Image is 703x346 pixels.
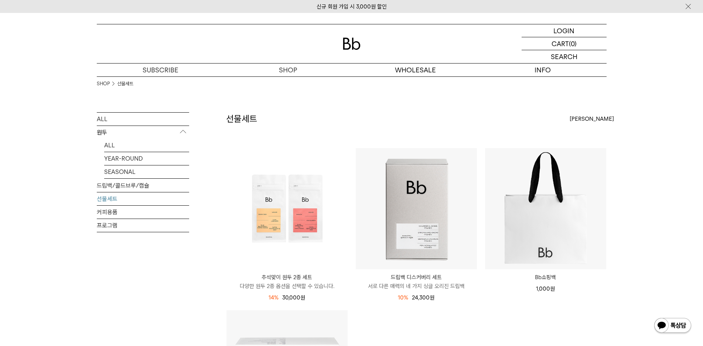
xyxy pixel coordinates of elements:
p: 원두 [97,126,189,139]
p: 추석맞이 원두 2종 세트 [226,273,348,282]
p: WHOLESALE [352,64,479,76]
img: 로고 [343,38,361,50]
div: 14% [269,293,279,302]
a: 신규 회원 가입 시 3,000원 할인 [317,3,387,10]
span: 원 [430,294,434,301]
p: SEARCH [551,50,577,63]
img: 드립백 디스커버리 세트 [356,148,477,269]
span: 24,300 [412,294,434,301]
p: LOGIN [553,24,574,37]
span: 원 [550,285,555,292]
a: SHOP [97,80,110,88]
a: Bb쇼핑백 [485,273,606,282]
p: 서로 다른 매력의 네 가지 싱글 오리진 드립백 [356,282,477,291]
a: YEAR-ROUND [104,152,189,165]
a: SEASONAL [104,165,189,178]
span: [PERSON_NAME] [570,114,614,123]
a: 추석맞이 원두 2종 세트 다양한 원두 2종 옵션을 선택할 수 있습니다. [226,273,348,291]
a: SUBSCRIBE [97,64,224,76]
p: (0) [569,37,577,50]
span: 1,000 [536,285,555,292]
h2: 선물세트 [226,113,257,125]
a: 선물세트 [97,192,189,205]
a: CART (0) [522,37,607,50]
p: INFO [479,64,607,76]
p: CART [552,37,569,50]
a: 드립백/콜드브루/캡슐 [97,179,189,192]
img: 추석맞이 원두 2종 세트 [226,148,348,269]
a: 커피용품 [97,206,189,219]
div: 10% [398,293,408,302]
a: 선물세트 [117,80,133,88]
a: SHOP [224,64,352,76]
a: LOGIN [522,24,607,37]
a: ALL [104,139,189,152]
p: 드립백 디스커버리 세트 [356,273,477,282]
a: ALL [97,113,189,126]
a: 프로그램 [97,219,189,232]
span: 30,000 [282,294,305,301]
p: 다양한 원두 2종 옵션을 선택할 수 있습니다. [226,282,348,291]
span: 원 [300,294,305,301]
a: 드립백 디스커버리 세트 서로 다른 매력의 네 가지 싱글 오리진 드립백 [356,273,477,291]
img: 카카오톡 채널 1:1 채팅 버튼 [653,317,692,335]
img: Bb쇼핑백 [485,148,606,269]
